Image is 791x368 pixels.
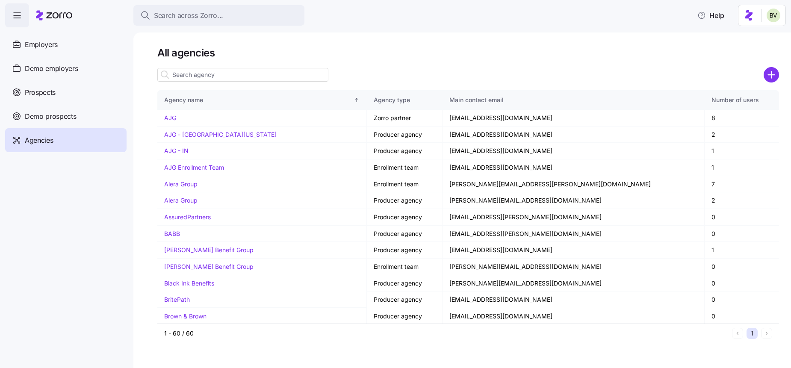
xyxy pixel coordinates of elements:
a: AssuredPartners [164,213,211,221]
td: 7 [705,176,779,193]
img: 676487ef2089eb4995defdc85707b4f5 [767,9,780,22]
a: Brown & Brown [164,312,207,320]
td: 1 [705,159,779,176]
td: 2 [705,127,779,143]
td: [EMAIL_ADDRESS][PERSON_NAME][DOMAIN_NAME] [443,209,705,226]
td: Enrollment team [367,176,443,193]
a: AJG - [GEOGRAPHIC_DATA][US_STATE] [164,131,277,138]
span: Search across Zorro... [154,10,223,21]
a: BABB [164,230,180,237]
td: Producer agency [367,275,443,292]
td: 0 [705,209,779,226]
h1: All agencies [157,46,779,59]
td: Enrollment team [367,259,443,275]
a: BritePath [164,296,190,303]
a: [PERSON_NAME] Benefit Group [164,263,254,270]
th: Agency nameSorted ascending [157,90,367,110]
td: 0 [705,275,779,292]
svg: add icon [764,67,779,82]
a: Alera Group [164,197,198,204]
span: Help [697,10,724,21]
span: Agencies [25,135,53,146]
input: Search agency [157,68,328,82]
td: [EMAIL_ADDRESS][DOMAIN_NAME] [443,242,705,259]
td: Producer agency [367,291,443,308]
td: 1 [705,143,779,159]
td: 0 [705,291,779,308]
button: 1 [747,328,758,339]
span: Demo prospects [25,111,77,122]
a: Demo prospects [5,104,127,128]
td: [PERSON_NAME][EMAIL_ADDRESS][DOMAIN_NAME] [443,275,705,292]
td: 2 [705,192,779,209]
span: Demo employers [25,63,78,74]
td: [PERSON_NAME][EMAIL_ADDRESS][DOMAIN_NAME] [443,259,705,275]
a: AJG - IN [164,147,189,154]
td: [EMAIL_ADDRESS][DOMAIN_NAME] [443,291,705,308]
a: Agencies [5,128,127,152]
div: Sorted ascending [354,97,360,103]
div: 1 - 60 / 60 [164,329,729,338]
td: [EMAIL_ADDRESS][DOMAIN_NAME] [443,308,705,325]
td: Zorro partner [367,110,443,127]
a: Alera Group [164,180,198,188]
td: [EMAIL_ADDRESS][DOMAIN_NAME] [443,110,705,127]
td: Producer agency [367,209,443,226]
td: 8 [705,110,779,127]
td: Producer agency [367,143,443,159]
td: Producer agency [367,192,443,209]
span: Prospects [25,87,56,98]
td: Producer agency [367,226,443,242]
td: [EMAIL_ADDRESS][DOMAIN_NAME] [443,127,705,143]
td: [PERSON_NAME][EMAIL_ADDRESS][PERSON_NAME][DOMAIN_NAME] [443,176,705,193]
div: Agency name [164,95,352,105]
a: AJG Enrollment Team [164,164,224,171]
button: Help [691,7,731,24]
td: 0 [705,259,779,275]
button: Search across Zorro... [133,5,304,26]
a: [PERSON_NAME] Benefit Group [164,246,254,253]
a: Employers [5,32,127,56]
div: Number of users [711,95,772,105]
td: Producer agency [367,242,443,259]
a: AJG [164,114,176,121]
a: Demo employers [5,56,127,80]
td: [EMAIL_ADDRESS][PERSON_NAME][DOMAIN_NAME] [443,226,705,242]
div: Agency type [374,95,435,105]
td: [PERSON_NAME][EMAIL_ADDRESS][DOMAIN_NAME] [443,192,705,209]
td: [EMAIL_ADDRESS][DOMAIN_NAME] [443,143,705,159]
td: Enrollment team [367,159,443,176]
span: Employers [25,39,58,50]
button: Previous page [732,328,743,339]
td: [EMAIL_ADDRESS][DOMAIN_NAME] [443,159,705,176]
td: 1 [705,242,779,259]
td: 0 [705,308,779,325]
a: Black Ink Benefits [164,280,214,287]
a: Prospects [5,80,127,104]
button: Next page [761,328,772,339]
td: 0 [705,226,779,242]
td: Producer agency [367,127,443,143]
div: Main contact email [449,95,697,105]
td: Producer agency [367,308,443,325]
